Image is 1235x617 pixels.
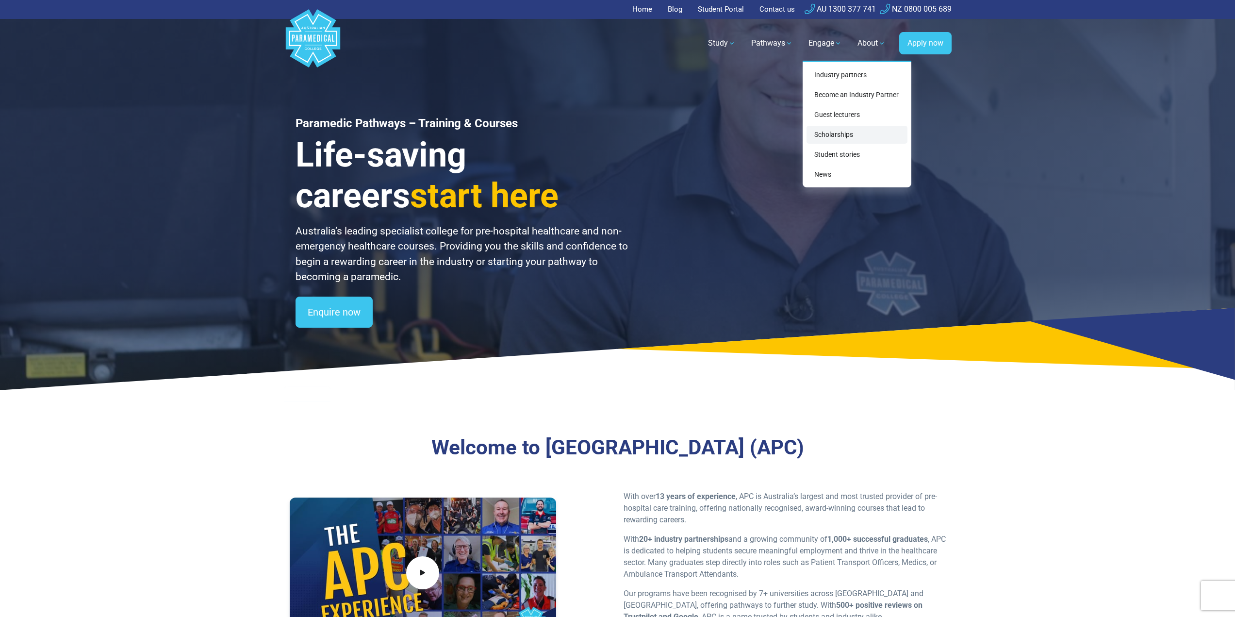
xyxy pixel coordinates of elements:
[296,224,629,285] p: Australia’s leading specialist college for pre-hospital healthcare and non-emergency healthcare c...
[807,126,907,144] a: Scholarships
[639,534,728,544] strong: 20+ industry partnerships
[296,297,373,328] a: Enquire now
[745,30,799,57] a: Pathways
[410,176,559,216] span: start here
[807,86,907,104] a: Become an Industry Partner
[807,146,907,164] a: Student stories
[702,30,741,57] a: Study
[852,30,891,57] a: About
[803,61,911,187] div: Engage
[656,492,736,501] strong: 13 years of experience
[807,106,907,124] a: Guest lecturers
[805,4,876,14] a: AU 1300 377 741
[899,32,952,54] a: Apply now
[339,435,896,460] h3: Welcome to [GEOGRAPHIC_DATA] (APC)
[296,134,629,216] h3: Life-saving careers
[827,534,928,544] strong: 1,000+ successful graduates
[880,4,952,14] a: NZ 0800 005 689
[624,534,946,580] p: With and a growing community of , APC is dedicated to helping students secure meaningful employme...
[624,491,946,526] p: With over , APC is Australia’s largest and most trusted provider of pre-hospital care training, o...
[296,117,629,131] h1: Paramedic Pathways – Training & Courses
[807,166,907,183] a: News
[803,30,848,57] a: Engage
[284,19,342,68] a: Australian Paramedical College
[807,66,907,84] a: Industry partners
